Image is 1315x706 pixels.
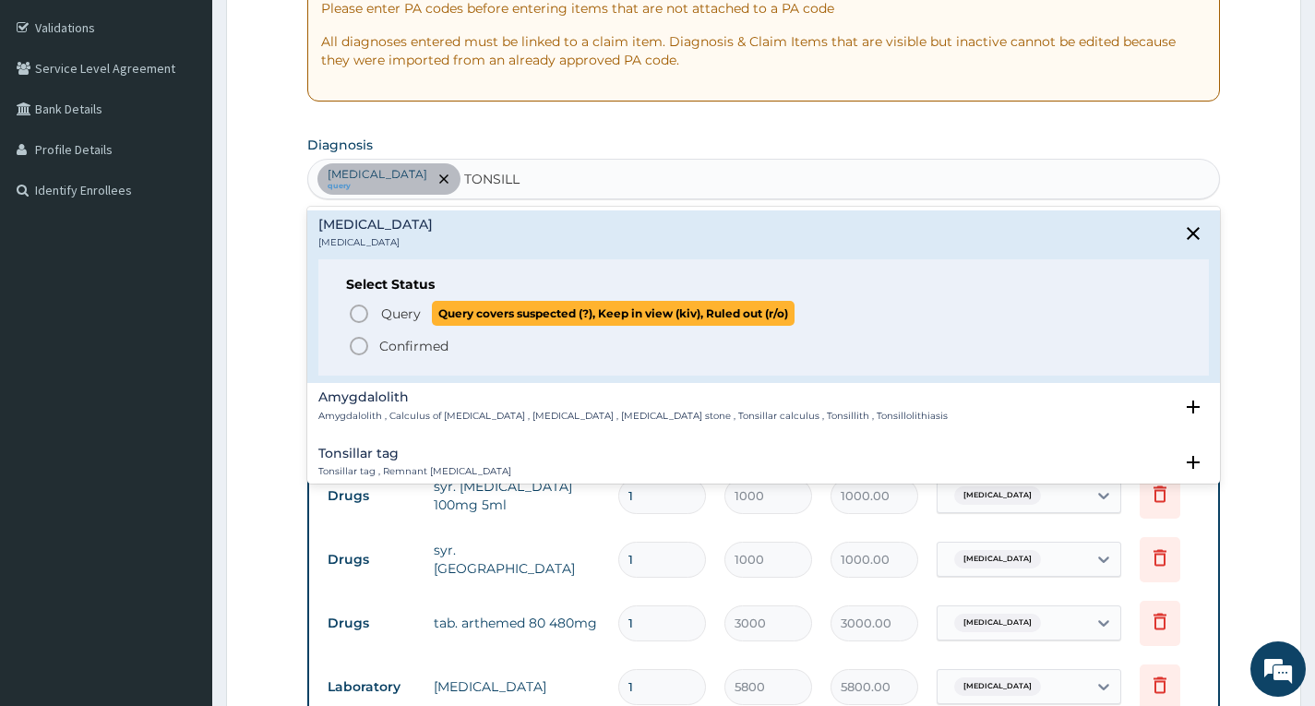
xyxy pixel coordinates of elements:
textarea: Type your message and hit 'Enter' [9,504,352,568]
span: We're online! [107,233,255,419]
span: [MEDICAL_DATA] [954,677,1041,696]
td: Laboratory [318,670,424,704]
h4: Tonsillar tag [318,447,511,461]
p: [MEDICAL_DATA] [318,236,433,249]
td: Drugs [318,479,424,513]
p: Amygdalolith , Calculus of [MEDICAL_DATA] , [MEDICAL_DATA] , [MEDICAL_DATA] stone , Tonsillar cal... [318,410,948,423]
h6: Select Status [346,278,1181,292]
td: syr. [GEOGRAPHIC_DATA] [424,532,609,587]
p: All diagnoses entered must be linked to a claim item. Diagnosis & Claim Items that are visible bu... [321,32,1206,69]
small: query [328,182,427,191]
i: open select status [1182,451,1204,473]
div: Minimize live chat window [303,9,347,54]
p: Confirmed [379,337,448,355]
div: Chat with us now [96,103,310,127]
i: close select status [1182,222,1204,245]
p: Tonsillar tag , Remnant [MEDICAL_DATA] [318,465,511,478]
td: Drugs [318,606,424,640]
label: Diagnosis [307,136,373,154]
span: [MEDICAL_DATA] [954,614,1041,632]
p: [MEDICAL_DATA] [328,167,427,182]
img: d_794563401_company_1708531726252_794563401 [34,92,75,138]
i: open select status [1182,396,1204,418]
span: [MEDICAL_DATA] [954,486,1041,505]
i: status option filled [348,335,370,357]
span: Query covers suspected (?), Keep in view (kiv), Ruled out (r/o) [432,301,795,326]
td: Drugs [318,543,424,577]
span: Query [381,305,421,323]
td: tab. arthemed 80 480mg [424,604,609,641]
td: syr. [MEDICAL_DATA] 100mg 5ml [424,468,609,523]
span: remove selection option [436,171,452,187]
h4: [MEDICAL_DATA] [318,218,433,232]
i: status option query [348,303,370,325]
td: [MEDICAL_DATA] [424,668,609,705]
h4: Amygdalolith [318,390,948,404]
span: [MEDICAL_DATA] [954,550,1041,568]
